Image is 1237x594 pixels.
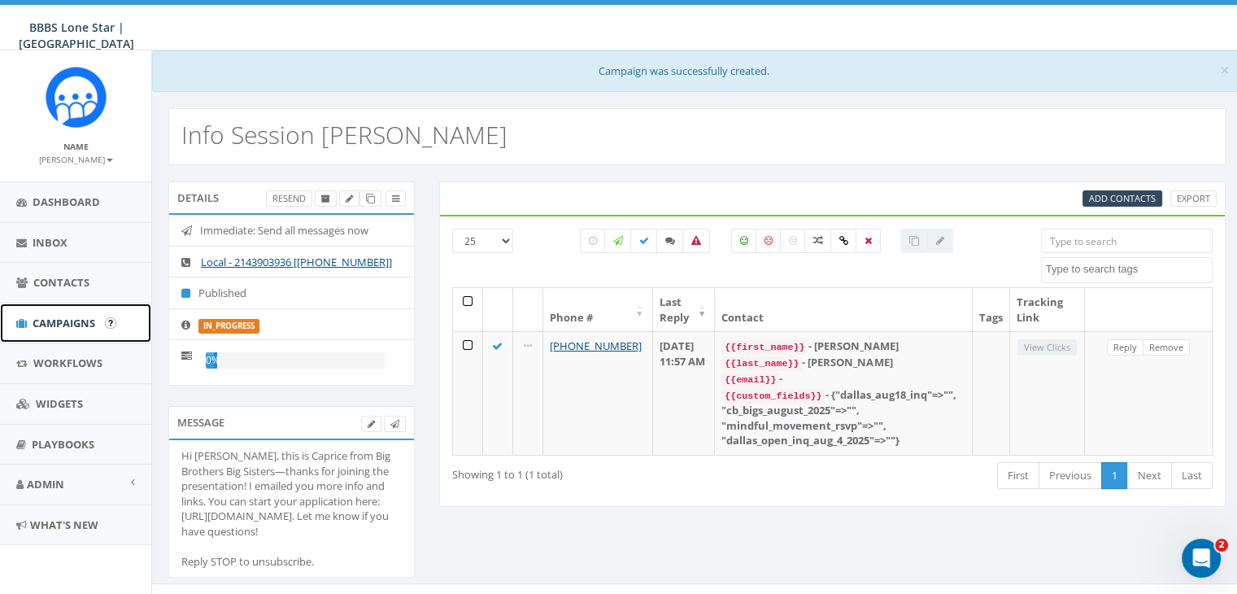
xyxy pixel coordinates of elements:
[201,255,392,269] a: Local - 2143903936 [[PHONE_NUMBER]]
[653,331,716,455] td: [DATE] 11:57 AM
[181,448,402,570] div: Hi [PERSON_NAME], this is Caprice from Big Brothers Big Sisters—thanks for joining the presentati...
[33,275,89,290] span: Contacts
[181,225,200,236] i: Immediate: Send all messages now
[804,229,832,253] label: Mixed
[1010,288,1085,331] th: Tracking Link
[198,319,259,334] label: in_progress
[1127,462,1172,489] a: Next
[1082,190,1162,207] a: Add Contacts
[1170,190,1217,207] a: Export
[604,229,632,253] label: Sending
[780,229,806,253] label: Neutral
[1039,462,1102,489] a: Previous
[580,229,606,253] label: Pending
[39,154,113,165] small: [PERSON_NAME]
[206,352,217,369] div: 0%
[33,316,95,330] span: Campaigns
[368,417,375,430] span: Edit Campaign Body
[1089,192,1156,204] span: Add Contacts
[656,229,684,253] label: Replied
[27,477,64,491] span: Admin
[1215,539,1228,552] span: 2
[630,229,658,253] label: Delivered
[721,389,825,404] code: {{custom_fields}}
[366,192,375,204] span: Clone Campaign
[36,396,83,411] span: Widgets
[321,192,330,204] span: Archive Campaign
[169,277,414,309] li: Published
[33,194,100,209] span: Dashboard
[973,288,1010,331] th: Tags
[181,288,198,299] i: Published
[33,356,102,370] span: Workflows
[997,462,1039,489] a: First
[721,338,965,355] div: - [PERSON_NAME]
[830,229,857,253] label: Link Clicked
[181,121,507,148] h2: Info Session [PERSON_NAME]
[731,229,757,253] label: Positive
[346,192,353,204] span: Edit Campaign Title
[1171,462,1213,489] a: Last
[1101,462,1128,489] a: 1
[39,151,113,166] a: [PERSON_NAME]
[168,181,415,214] div: Details
[63,141,89,152] small: Name
[392,192,399,204] span: View Campaign Delivery Statistics
[452,461,755,483] div: Showing 1 to 1 (1 total)
[721,355,965,371] div: - [PERSON_NAME]
[550,338,642,353] a: [PHONE_NUMBER]
[721,340,808,355] code: {{first_name}}
[1220,59,1230,81] span: ×
[33,235,68,250] span: Inbox
[721,356,802,371] code: {{last_name}}
[1220,62,1230,79] button: Close
[653,288,716,331] th: Last Reply: activate to sort column ascending
[1089,192,1156,204] span: CSV files only
[168,406,415,439] div: Message
[46,67,107,128] img: Rally_Corp_Icon.png
[721,373,779,387] code: {{email}}
[543,288,653,331] th: Phone #: activate to sort column ascending
[390,417,399,430] span: Send Test Message
[756,229,782,253] label: Negative
[266,190,312,207] a: Resend
[169,215,414,247] li: Immediate: Send all messages now
[32,437,94,452] span: Playbooks
[19,20,134,51] span: BBBS Lone Star | [GEOGRAPHIC_DATA]
[30,518,98,532] span: What's New
[682,229,710,253] label: Bounced
[1107,339,1143,356] a: Reply
[1041,229,1213,253] input: Type to search
[856,229,881,253] label: Removed
[1046,262,1212,277] textarea: Search
[715,288,973,331] th: Contact
[721,371,965,387] div: -
[105,317,116,329] input: Submit
[721,387,965,448] div: - {"dallas_aug18_inq"=>"", "cb_bigs_august_2025"=>"", "mindful_movement_rsvp"=>"", "dallas_open_i...
[1182,539,1221,578] iframe: Intercom live chat
[1143,339,1190,356] a: Remove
